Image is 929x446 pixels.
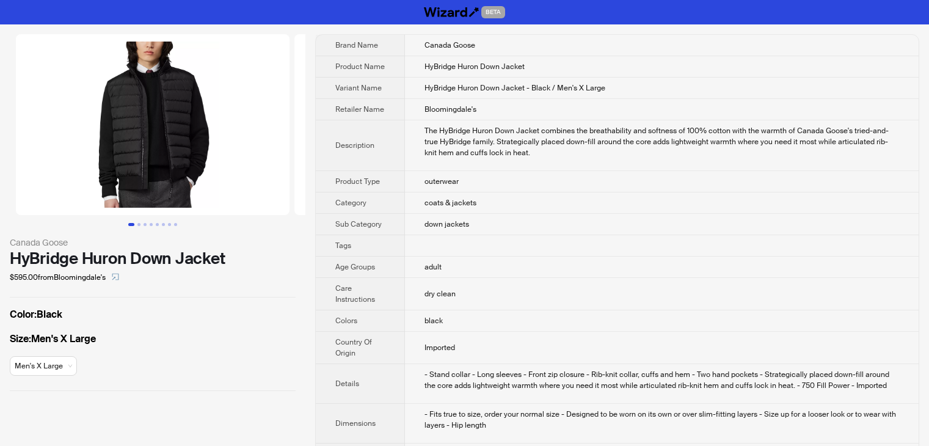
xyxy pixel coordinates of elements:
[144,223,147,226] button: Go to slide 3
[424,316,443,326] span: black
[10,332,31,345] span: Size :
[128,223,134,226] button: Go to slide 1
[150,223,153,226] button: Go to slide 4
[10,332,296,346] label: Men's X Large
[335,40,378,50] span: Brand Name
[168,223,171,226] button: Go to slide 7
[112,273,119,280] span: select
[424,289,456,299] span: dry clean
[335,104,384,114] span: Retailer Name
[335,198,366,208] span: Category
[424,219,469,229] span: down jackets
[335,283,375,304] span: Care Instructions
[424,125,899,158] div: The HyBridge Huron Down Jacket combines the breathability and softness of 100% cotton with the wa...
[335,419,376,428] span: Dimensions
[424,369,899,391] div: - Stand collar - Long sleeves - Front zip closure - Rib-knit collar, cuffs and hem - Two hand poc...
[162,223,165,226] button: Go to slide 6
[335,241,351,250] span: Tags
[10,307,296,322] label: Black
[16,34,290,215] img: HyBridge Huron Down Jacket HyBridge Huron Down Jacket - Black / Men's X Large image 1
[335,337,372,358] span: Country Of Origin
[424,343,455,353] span: Imported
[10,249,296,268] div: HyBridge Huron Down Jacket
[10,308,37,321] span: Color :
[335,316,357,326] span: Colors
[335,379,359,389] span: Details
[156,223,159,226] button: Go to slide 5
[481,6,505,18] span: BETA
[424,62,525,71] span: HyBridge Huron Down Jacket
[424,40,475,50] span: Canada Goose
[174,223,177,226] button: Go to slide 8
[424,177,459,186] span: outerwear
[335,62,385,71] span: Product Name
[10,268,296,287] div: $595.00 from Bloomingdale's
[424,104,476,114] span: Bloomingdale's
[335,262,375,272] span: Age Groups
[335,83,382,93] span: Variant Name
[424,409,899,431] div: - Fits true to size, order your normal size - Designed to be worn on its own or over slim-fitting...
[335,177,380,186] span: Product Type
[335,219,382,229] span: Sub Category
[335,141,374,150] span: Description
[424,262,442,272] span: adult
[10,236,296,249] div: Canada Goose
[15,357,72,375] span: available
[424,83,605,93] span: HyBridge Huron Down Jacket - Black / Men's X Large
[424,198,476,208] span: coats & jackets
[137,223,140,226] button: Go to slide 2
[294,34,568,215] img: HyBridge Huron Down Jacket HyBridge Huron Down Jacket - Black / Men's X Large image 2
